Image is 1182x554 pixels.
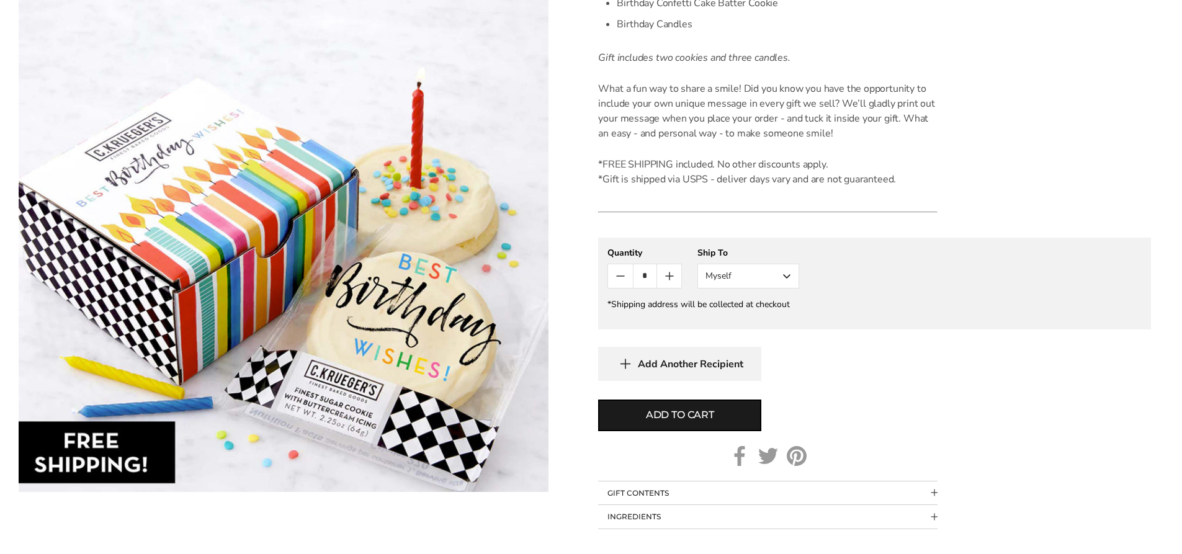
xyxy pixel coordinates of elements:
[697,247,799,259] div: Ship To
[598,157,938,172] div: *FREE SHIPPING included. No other discounts apply.
[608,264,632,288] button: Count minus
[657,264,681,288] button: Count plus
[598,172,938,187] div: *Gift is shipped via USPS - deliver days vary and are not guaranteed.
[598,481,938,505] button: Collapsible block button
[607,247,682,259] div: Quantity
[607,298,1142,310] div: *Shipping address will be collected at checkout
[617,14,938,35] li: Birthday Candles
[598,81,938,141] p: What a fun way to share a smile! Did you know you have the opportunity to include your own unique...
[787,446,807,466] a: Pinterest
[10,507,128,544] iframe: Sign Up via Text for Offers
[598,400,761,431] button: Add to cart
[638,358,743,370] span: Add Another Recipient
[598,51,790,65] em: Gift includes two cookies and three candles.
[598,238,1151,329] gfm-form: New recipient
[598,505,938,529] button: Collapsible block button
[598,347,761,381] button: Add Another Recipient
[758,446,778,466] a: Twitter
[730,446,750,466] a: Facebook
[633,264,657,288] input: Quantity
[646,408,714,422] span: Add to cart
[697,264,799,288] button: Myself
